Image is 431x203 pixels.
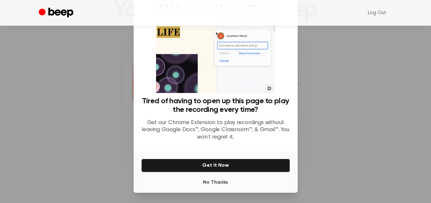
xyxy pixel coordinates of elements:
[39,7,75,19] a: Beep
[141,159,290,172] button: Get It Now
[141,119,290,141] p: Get our Chrome Extension to play recordings without leaving Google Docs™, Google Classroom™, & Gm...
[141,97,290,114] h3: Tired of having to open up this page to play the recording every time?
[141,176,290,189] button: No Thanks
[361,5,393,21] a: Log Out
